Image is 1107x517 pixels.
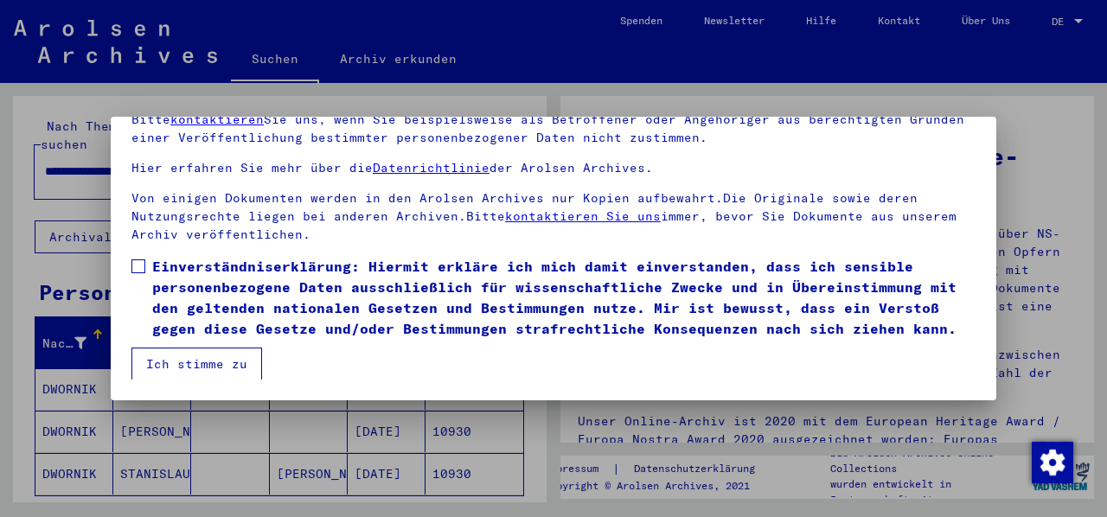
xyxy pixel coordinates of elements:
[505,208,661,224] a: kontaktieren Sie uns
[152,256,976,339] span: Einverständniserklärung: Hiermit erkläre ich mich damit einverstanden, dass ich sensible personen...
[131,111,976,147] p: Bitte Sie uns, wenn Sie beispielsweise als Betroffener oder Angehöriger aus berechtigten Gründen ...
[373,160,490,176] a: Datenrichtlinie
[131,159,976,177] p: Hier erfahren Sie mehr über die der Arolsen Archives.
[170,112,264,127] a: kontaktieren
[131,348,262,380] button: Ich stimme zu
[131,189,976,244] p: Von einigen Dokumenten werden in den Arolsen Archives nur Kopien aufbewahrt.Die Originale sowie d...
[1032,442,1073,483] img: Change consent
